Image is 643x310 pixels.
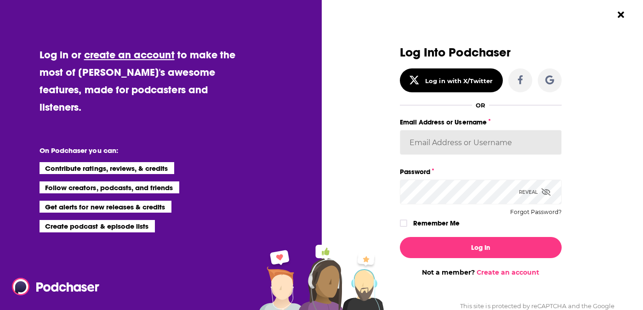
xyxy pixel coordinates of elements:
div: OR [476,101,485,109]
li: Follow creators, podcasts, and friends [40,181,180,193]
div: Log in with X/Twitter [425,77,493,85]
li: On Podchaser you can: [40,146,223,155]
label: Email Address or Username [400,116,562,128]
button: Log in with X/Twitter [400,68,503,92]
li: Contribute ratings, reviews, & credits [40,162,175,174]
button: Close Button [612,6,630,23]
label: Remember Me [413,217,460,229]
a: Create an account [477,268,539,276]
label: Password [400,166,562,178]
li: Create podcast & episode lists [40,220,155,232]
a: create an account [84,48,175,61]
button: Log In [400,237,562,258]
a: Podchaser - Follow, Share and Rate Podcasts [12,278,93,295]
h3: Log Into Podchaser [400,46,562,59]
div: Not a member? [400,268,562,276]
img: Podchaser - Follow, Share and Rate Podcasts [12,278,100,295]
input: Email Address or Username [400,130,562,155]
div: Reveal [519,180,551,204]
li: Get alerts for new releases & credits [40,201,171,213]
button: Forgot Password? [510,209,562,215]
